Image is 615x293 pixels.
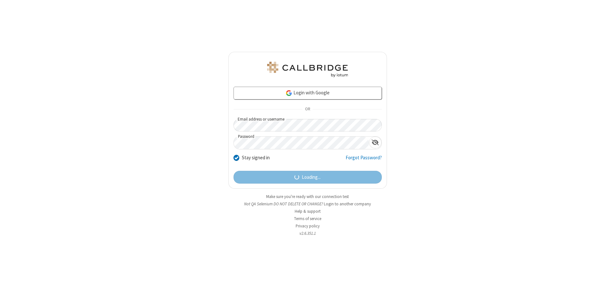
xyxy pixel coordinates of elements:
li: v2.6.351.1 [228,230,387,236]
input: Password [234,137,369,149]
img: QA Selenium DO NOT DELETE OR CHANGE [266,62,349,77]
li: Not QA Selenium DO NOT DELETE OR CHANGE? [228,201,387,207]
button: Loading... [234,171,382,184]
label: Stay signed in [242,154,270,162]
a: Privacy policy [296,223,320,229]
a: Help & support [295,209,321,214]
div: Show password [369,137,381,148]
span: OR [302,105,313,114]
span: Loading... [302,174,321,181]
input: Email address or username [234,119,382,131]
button: Login to another company [324,201,371,207]
img: google-icon.png [285,90,292,97]
a: Terms of service [294,216,321,221]
a: Forgot Password? [346,154,382,166]
a: Make sure you're ready with our connection test [266,194,349,199]
a: Login with Google [234,87,382,99]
